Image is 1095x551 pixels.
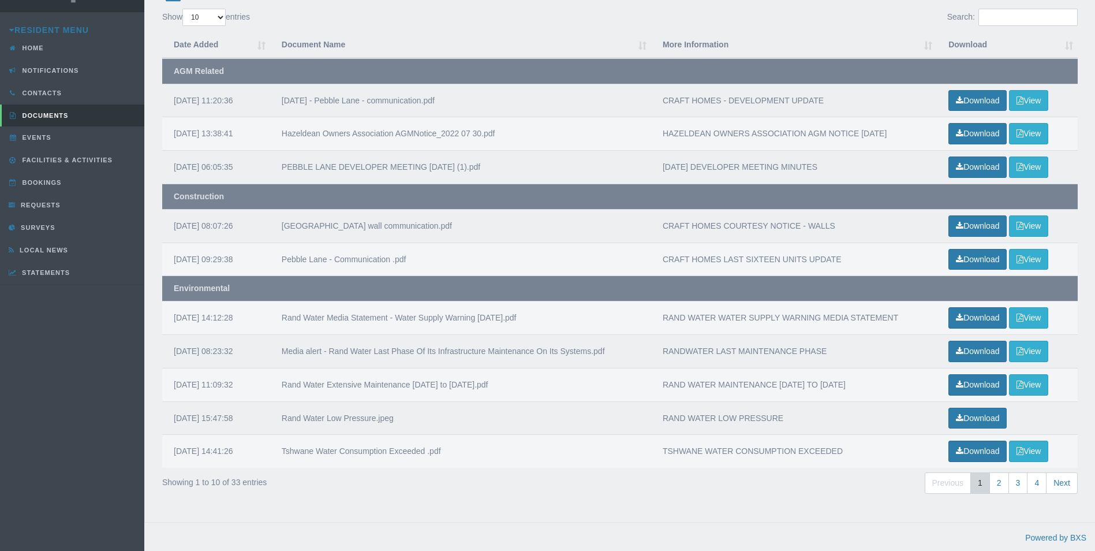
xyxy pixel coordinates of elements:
td: [DATE] DEVELOPER MEETING MINUTES [651,150,937,184]
a: Download [948,249,1007,270]
div: [DATE] - Pebble Lane - communication.pdf [282,94,640,107]
div: Media alert - Rand Water Last Phase Of Its Infrastructure Maintenance On Its Systems.pdf [282,345,640,358]
td: CRAFT HOMES - DEVELOPMENT UPDATE [651,84,937,117]
div: Document Name [282,38,634,51]
div: [GEOGRAPHIC_DATA] wall communication.pdf [282,219,640,233]
td: TSHWANE WATER CONSUMPTION EXCEEDED [651,434,937,468]
a: 4 [1027,472,1047,494]
div: Tshwane Water Consumption Exceeded .pdf [282,445,640,458]
th: Date Added : activate to sort column ascending [162,32,270,58]
a: 3 [1008,472,1028,494]
th: Document Name : activate to sort column ascending [270,32,651,58]
td: RAND WATER LOW PRESSURE [651,401,937,435]
div: Hazeldean Owners Association AGMNotice_2022 07 30.pdf [282,127,640,140]
button: View [1009,90,1048,111]
a: 2 [989,472,1009,494]
button: View [1009,307,1048,329]
strong: AGM Related [174,66,224,76]
a: Download [948,408,1007,429]
label: Search: [947,9,1078,26]
td: [DATE] 11:20:36 [162,84,270,117]
td: HAZELDEAN OWNERS ASSOCIATION AGM NOTICE [DATE] [651,117,937,150]
a: Download [948,215,1007,237]
button: View [1009,215,1048,237]
td: [DATE] 09:29:38 [162,243,270,276]
div: Showing 1 to 10 of 33 entries [162,471,533,489]
span: Documents [20,112,69,119]
td: RAND WATER WATER SUPPLY WARNING MEDIA STATEMENT [651,301,937,334]
th: More Information : activate to sort column ascending [651,32,937,58]
div: Rand Water Extensive Maintenance [DATE] to [DATE].pdf [282,378,640,392]
span: Facilities & Activities [20,157,113,163]
a: Download [948,90,1007,111]
button: View [1009,157,1048,178]
td: [DATE] 08:23:32 [162,334,270,368]
strong: Construction [174,192,224,201]
td: [DATE] 08:07:26 [162,209,270,243]
span: Requests [18,202,61,209]
a: 1 [970,472,990,494]
span: Notifications [20,67,79,74]
span: Statements [19,269,70,276]
a: Download [948,441,1007,462]
a: Download [948,341,1007,362]
a: Next [1046,472,1078,494]
span: Local News [17,247,68,254]
td: [DATE] 13:38:41 [162,117,270,150]
td: RAND WATER MAINTENANCE [DATE] TO [DATE] [651,368,937,401]
div: Rand Water Low Pressure.jpeg [282,412,640,425]
strong: Environmental [174,284,230,293]
td: CRAFT HOMES LAST SIXTEEN UNITS UPDATE [651,243,937,276]
a: Previous [925,472,971,494]
a: Resident Menu [9,25,89,35]
div: Rand Water Media Statement - Water Supply Warning [DATE].pdf [282,311,640,325]
a: Download [948,123,1007,144]
span: Contacts [20,90,62,96]
button: View [1009,441,1048,462]
span: Events [20,134,51,141]
td: CRAFT HOMES COURTESY NOTICE - WALLS [651,209,937,243]
div: Pebble Lane - Communication .pdf [282,253,640,266]
button: View [1009,249,1048,270]
td: RANDWATER LAST MAINTENANCE PHASE [651,334,937,368]
button: View [1009,123,1048,144]
td: [DATE] 06:05:35 [162,150,270,184]
span: Surveys [18,224,55,231]
label: Show entries [162,9,250,26]
a: Powered by BXS [1025,533,1086,542]
a: Download [948,307,1007,329]
td: [DATE] 11:09:32 [162,368,270,401]
select: Showentries [182,9,226,26]
td: [DATE] 14:12:28 [162,301,270,334]
span: Home [20,44,44,51]
button: View [1009,341,1048,362]
span: Bookings [20,179,62,186]
a: Download [948,374,1007,396]
th: Download: activate to sort column ascending [937,32,1078,58]
input: Search: [978,9,1078,26]
a: Download [948,157,1007,178]
td: [DATE] 15:47:58 [162,401,270,435]
td: [DATE] 14:41:26 [162,434,270,468]
div: PEBBLE LANE DEVELOPER MEETING [DATE] (1).pdf [282,161,640,174]
button: View [1009,374,1048,396]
